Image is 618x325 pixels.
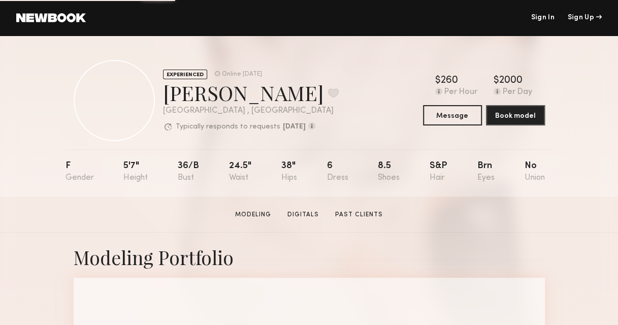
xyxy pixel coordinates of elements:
div: S&P [430,161,447,182]
div: 6 [327,161,348,182]
p: Typically responds to requests [176,123,280,131]
div: 5'7" [123,161,148,182]
div: Per Hour [444,88,477,97]
div: $ [494,76,499,86]
b: [DATE] [283,123,306,131]
div: 38" [281,161,297,182]
div: Per Day [503,88,532,97]
div: F [66,161,94,182]
a: Sign In [531,14,554,21]
div: 260 [441,76,458,86]
div: EXPERIENCED [163,70,207,79]
div: Sign Up [568,14,602,21]
button: Message [423,105,482,125]
div: [PERSON_NAME] [163,79,339,106]
a: Past Clients [331,210,387,219]
div: Brn [477,161,495,182]
div: [GEOGRAPHIC_DATA] , [GEOGRAPHIC_DATA] [163,107,339,115]
div: 2000 [499,76,523,86]
div: $ [435,76,441,86]
a: Digitals [283,210,323,219]
div: 8.5 [378,161,400,182]
div: No [524,161,544,182]
div: Modeling Portfolio [74,245,545,270]
div: 24.5" [229,161,251,182]
div: 36/b [178,161,199,182]
button: Book model [486,105,545,125]
div: Online [DATE] [222,71,262,78]
a: Modeling [231,210,275,219]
